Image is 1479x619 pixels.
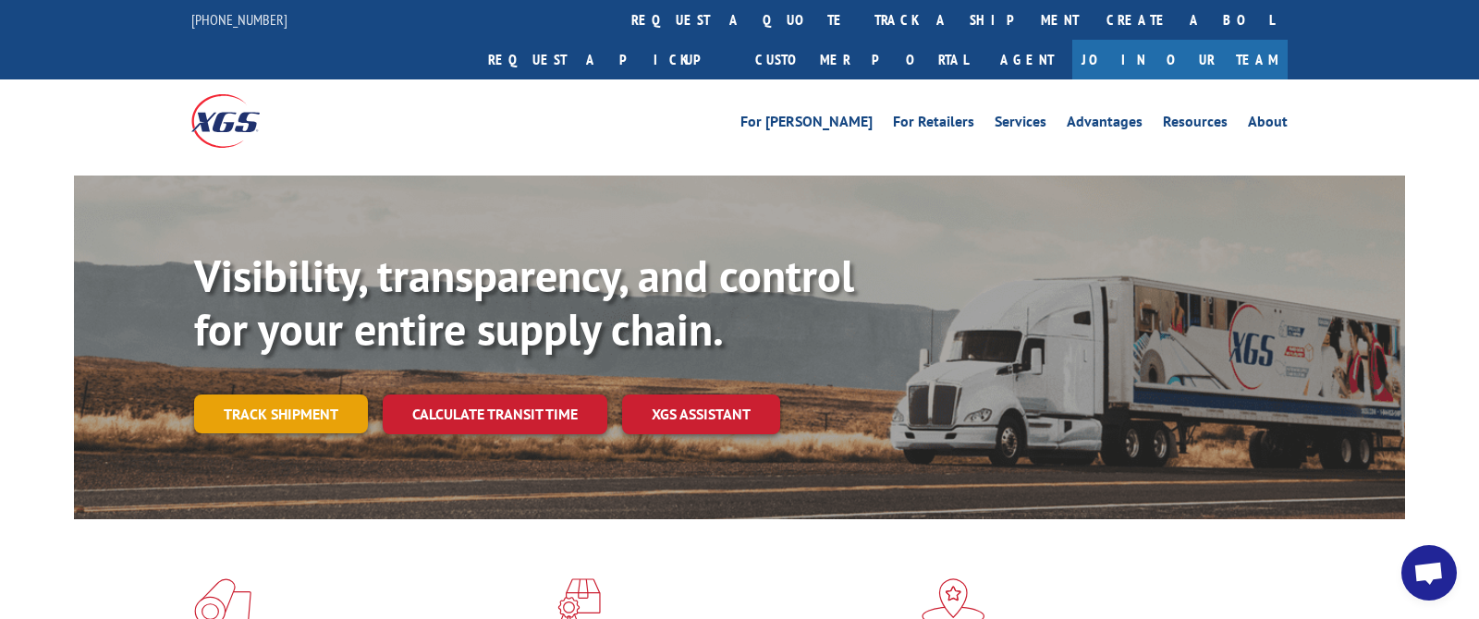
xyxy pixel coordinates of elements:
a: Agent [982,40,1072,79]
a: For [PERSON_NAME] [740,115,873,135]
a: Services [995,115,1046,135]
a: For Retailers [893,115,974,135]
a: Resources [1163,115,1228,135]
a: Advantages [1067,115,1143,135]
a: Calculate transit time [383,394,607,434]
a: [PHONE_NUMBER] [191,10,287,29]
a: Join Our Team [1072,40,1288,79]
div: Open chat [1401,545,1457,601]
a: XGS ASSISTANT [622,394,780,434]
a: About [1248,115,1288,135]
a: Track shipment [194,394,368,433]
a: Request a pickup [474,40,741,79]
b: Visibility, transparency, and control for your entire supply chain. [194,247,854,358]
a: Customer Portal [741,40,982,79]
